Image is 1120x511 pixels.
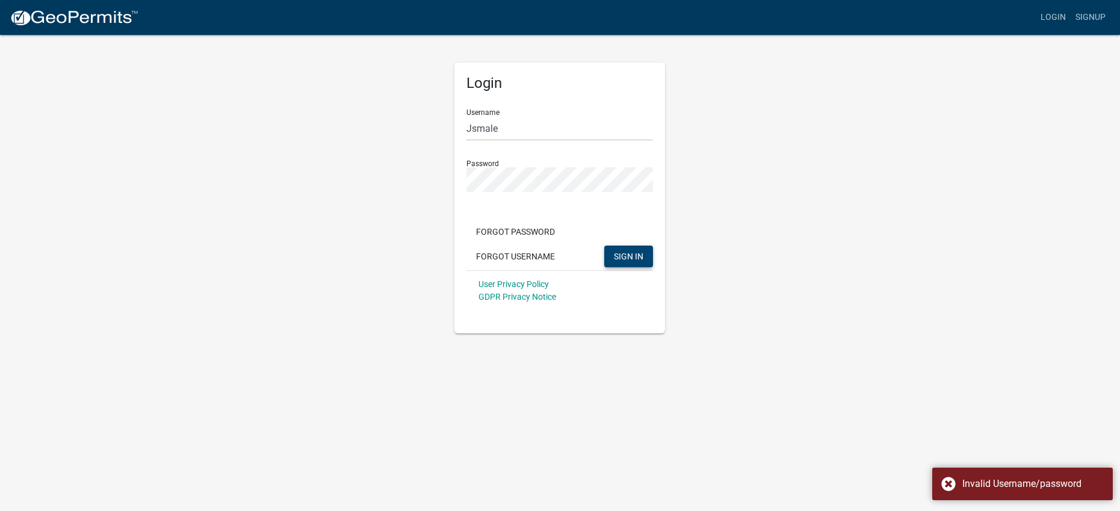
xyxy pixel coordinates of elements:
[466,246,565,267] button: Forgot Username
[466,221,565,243] button: Forgot Password
[614,251,643,261] span: SIGN IN
[466,75,653,92] h5: Login
[604,246,653,267] button: SIGN IN
[1036,6,1071,29] a: Login
[1071,6,1110,29] a: Signup
[478,292,556,302] a: GDPR Privacy Notice
[962,477,1104,491] div: Invalid Username/password
[478,279,549,289] a: User Privacy Policy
